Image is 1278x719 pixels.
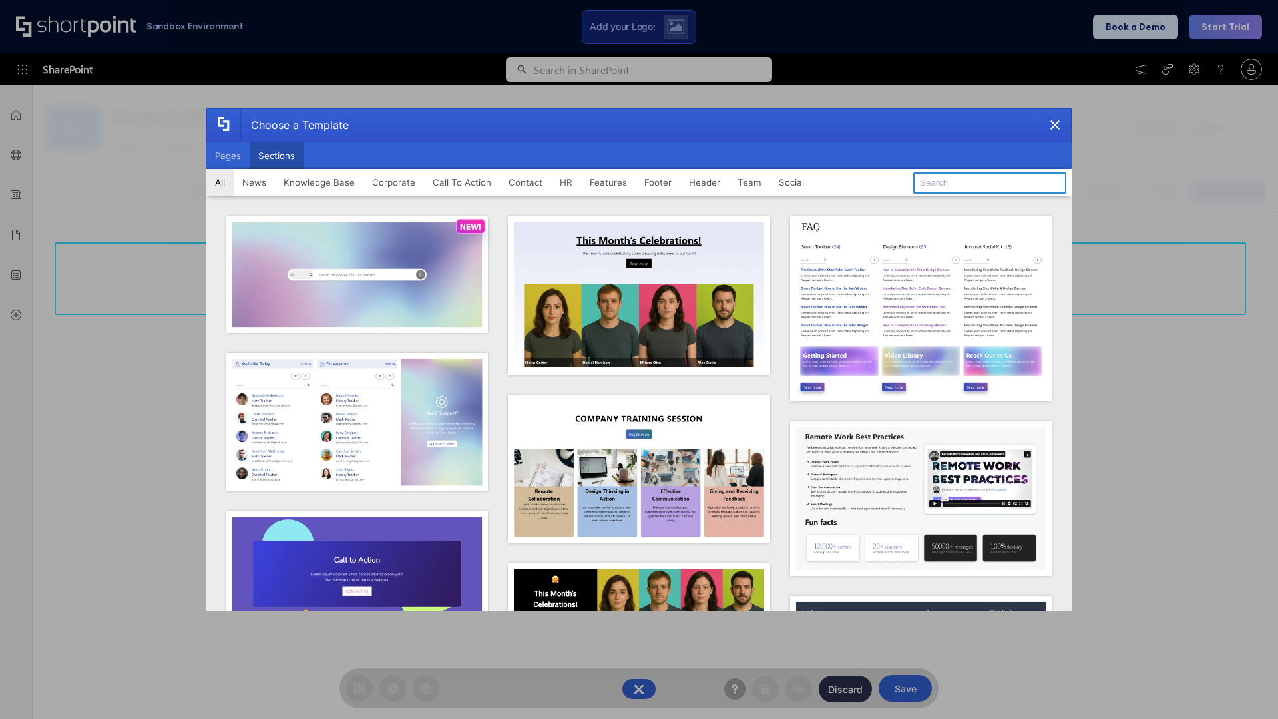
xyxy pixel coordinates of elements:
[1211,655,1278,719] iframe: Chat Widget
[240,109,349,142] div: Choose a Template
[250,142,304,169] button: Sections
[500,169,551,196] button: Contact
[636,169,680,196] button: Footer
[913,172,1066,194] input: Search
[551,169,581,196] button: HR
[363,169,424,196] button: Corporate
[206,142,250,169] button: Pages
[460,222,481,232] p: NEW!
[581,169,636,196] button: Features
[729,169,770,196] button: Team
[770,169,813,196] button: Social
[275,169,363,196] button: Knowledge Base
[206,108,1072,611] div: template selector
[680,169,729,196] button: Header
[234,169,275,196] button: News
[206,169,234,196] button: All
[424,169,500,196] button: Call To Action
